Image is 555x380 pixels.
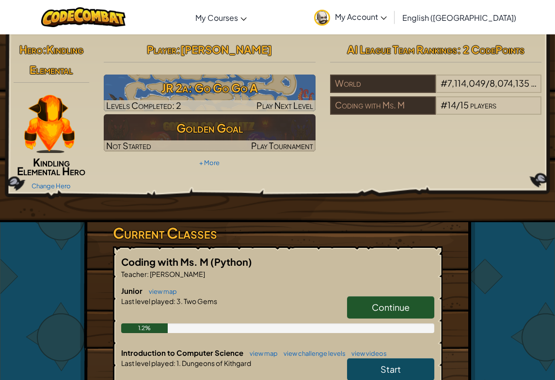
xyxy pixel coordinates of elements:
[149,270,205,278] span: [PERSON_NAME]
[470,99,496,110] span: players
[180,43,272,56] span: [PERSON_NAME]
[121,270,147,278] span: Teacher
[30,43,83,76] span: Kindling Elemental
[251,140,313,151] span: Play Tournament
[330,106,542,117] a: Coding with Ms. M#14/15players
[195,13,238,23] span: My Courses
[104,77,316,99] h3: JR 2a: Go Go Go A
[330,75,436,93] div: World
[175,297,183,305] span: 3.
[147,43,176,56] span: Player
[121,323,168,333] div: 1.2%
[447,99,456,110] span: 14
[456,99,460,110] span: /
[106,100,181,111] span: Levels Completed: 2
[330,96,436,115] div: Coding with Ms. M
[104,114,316,151] img: Golden Goal
[104,75,316,111] a: Play Next Level
[174,359,175,367] span: :
[381,364,401,375] span: Start
[486,77,490,89] span: /
[41,7,126,27] img: CodeCombat logo
[175,359,181,367] span: 1.
[279,350,346,357] a: view challenge levels
[309,2,392,32] a: My Account
[441,99,447,110] span: #
[43,43,47,56] span: :
[402,13,516,23] span: English ([GEOGRAPHIC_DATA])
[17,155,85,178] span: Kindling Elemental Hero
[210,256,252,268] span: (Python)
[245,350,278,357] a: view map
[347,43,457,56] span: AI League Team Rankings
[121,359,174,367] span: Last level played
[181,359,251,367] span: Dungeons of Kithgard
[347,350,387,357] a: view videos
[490,77,529,89] span: 8,074,135
[106,140,151,151] span: Not Started
[32,182,71,190] a: Change Hero
[441,77,447,89] span: #
[183,297,217,305] span: Two Gems
[104,75,316,111] img: JR 2a: Go Go Go A
[121,286,144,295] span: Junior
[335,12,387,22] span: My Account
[176,43,180,56] span: :
[174,297,175,305] span: :
[104,117,316,139] h3: Golden Goal
[190,4,252,30] a: My Courses
[256,100,313,111] span: Play Next Level
[121,297,174,305] span: Last level played
[314,10,330,26] img: avatar
[144,288,177,295] a: view map
[372,302,410,313] span: Continue
[113,222,443,244] h3: Current Classes
[330,84,542,95] a: World#7,114,049/8,074,135players
[457,43,524,56] span: : 2 CodePoints
[121,256,210,268] span: Coding with Ms. M
[447,77,486,89] span: 7,114,049
[460,99,469,110] span: 15
[24,95,75,153] img: KindlingElementalPaperDoll.png
[147,270,149,278] span: :
[199,159,220,167] a: + More
[104,114,316,151] a: Golden GoalNot StartedPlay Tournament
[121,348,245,357] span: Introduction to Computer Science
[19,43,43,56] span: Hero
[397,4,521,30] a: English ([GEOGRAPHIC_DATA])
